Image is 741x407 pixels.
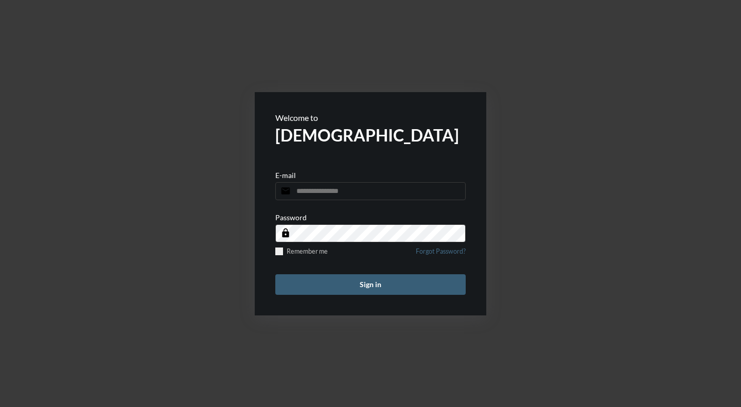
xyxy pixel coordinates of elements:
[275,171,296,180] p: E-mail
[275,125,466,145] h2: [DEMOGRAPHIC_DATA]
[275,274,466,295] button: Sign in
[275,113,466,122] p: Welcome to
[275,247,328,255] label: Remember me
[416,247,466,261] a: Forgot Password?
[275,213,307,222] p: Password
